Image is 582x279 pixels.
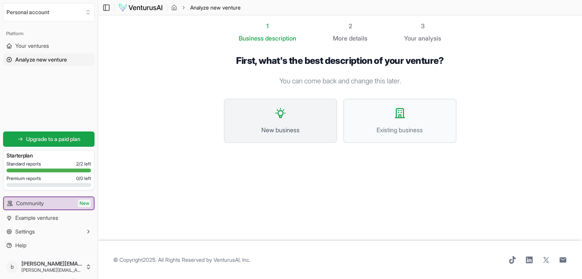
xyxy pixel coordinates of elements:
span: More [333,34,347,43]
a: Example ventures [3,212,95,224]
span: Premium reports [7,175,41,182]
span: Analyze new venture [190,4,241,11]
span: Example ventures [15,214,58,222]
h3: Starter plan [7,152,91,159]
span: [PERSON_NAME][EMAIL_ADDRESS][PERSON_NAME][DOMAIN_NAME] [21,260,82,267]
div: 3 [404,21,441,31]
span: New [78,200,91,207]
span: Help [15,242,26,249]
span: [PERSON_NAME][EMAIL_ADDRESS][PERSON_NAME][DOMAIN_NAME] [21,267,82,273]
span: © Copyright 2025 . All Rights Reserved by . [113,256,250,264]
span: New business [232,125,329,135]
span: Standard reports [7,161,41,167]
span: Your [404,34,417,43]
span: Community [16,200,44,207]
img: logo [118,3,163,12]
span: Existing business [352,125,448,135]
button: b[PERSON_NAME][EMAIL_ADDRESS][PERSON_NAME][DOMAIN_NAME][PERSON_NAME][EMAIL_ADDRESS][PERSON_NAME][... [3,258,95,276]
button: Select an organization [3,3,95,21]
button: Settings [3,225,95,238]
div: 2 [333,21,367,31]
span: details [349,34,367,42]
a: VenturusAI, Inc [214,256,249,263]
span: 0 / 0 left [76,175,91,182]
a: Upgrade to a paid plan [3,131,95,147]
span: b [6,261,18,273]
span: Business [239,34,264,43]
span: Upgrade to a paid plan [26,135,80,143]
span: Settings [15,228,35,235]
span: analysis [418,34,441,42]
span: Your ventures [15,42,49,50]
a: CommunityNew [4,197,94,209]
p: You can come back and change this later. [224,76,456,86]
span: 2 / 2 left [76,161,91,167]
div: Platform [3,28,95,40]
span: description [265,34,296,42]
a: Analyze new venture [3,54,95,66]
a: Help [3,239,95,251]
h1: First, what's the best description of your venture? [224,55,456,67]
div: 1 [239,21,296,31]
nav: breadcrumb [171,4,241,11]
button: New business [224,99,337,143]
button: Existing business [343,99,456,143]
a: Your ventures [3,40,95,52]
span: Analyze new venture [15,56,67,63]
